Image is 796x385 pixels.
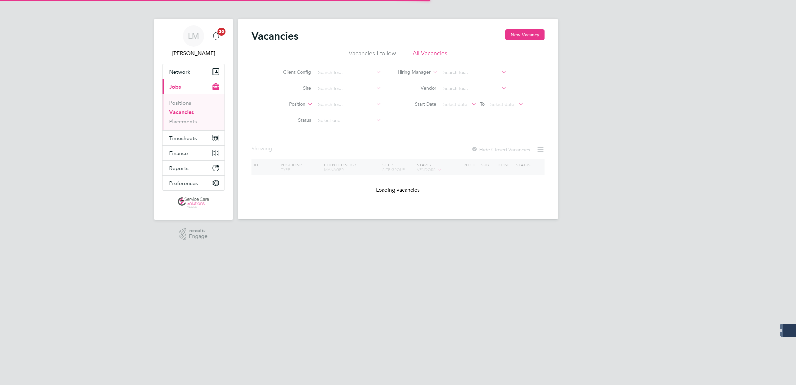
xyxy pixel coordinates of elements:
label: Hiring Manager [392,69,431,76]
button: Preferences [163,176,224,190]
span: Network [169,69,190,75]
a: 20 [209,25,222,47]
span: Reports [169,165,189,171]
label: Hide Closed Vacancies [471,146,530,153]
div: Jobs [163,94,224,130]
label: Position [267,101,305,108]
span: Jobs [169,84,181,90]
span: Select date [490,101,514,107]
span: 20 [217,28,225,36]
span: Select date [443,101,467,107]
button: Network [163,64,224,79]
label: Status [273,117,311,123]
span: Preferences [169,180,198,186]
button: Reports [163,161,224,175]
input: Search for... [316,68,381,77]
span: Timesheets [169,135,197,141]
a: Positions [169,100,191,106]
h2: Vacancies [251,29,298,43]
li: Vacancies I follow [349,49,396,61]
a: Powered byEngage [180,228,208,241]
span: To [478,100,487,108]
li: All Vacancies [413,49,447,61]
img: servicecare-logo-retina.png [178,197,209,208]
button: Finance [163,146,224,160]
a: LM[PERSON_NAME] [162,25,225,57]
button: New Vacancy [505,29,545,40]
div: Showing [251,145,277,152]
span: Engage [189,234,207,239]
span: Lee McMillan [162,49,225,57]
input: Search for... [316,100,381,109]
span: ... [272,145,276,152]
span: Finance [169,150,188,156]
label: Site [273,85,311,91]
input: Search for... [441,84,507,93]
a: Vacancies [169,109,194,115]
label: Client Config [273,69,311,75]
button: Jobs [163,79,224,94]
a: Placements [169,118,197,125]
input: Select one [316,116,381,125]
nav: Main navigation [154,19,233,220]
input: Search for... [316,84,381,93]
label: Vendor [398,85,436,91]
button: Timesheets [163,131,224,145]
span: Powered by [189,228,207,234]
a: Go to home page [162,197,225,208]
label: Start Date [398,101,436,107]
span: LM [188,32,199,40]
input: Search for... [441,68,507,77]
